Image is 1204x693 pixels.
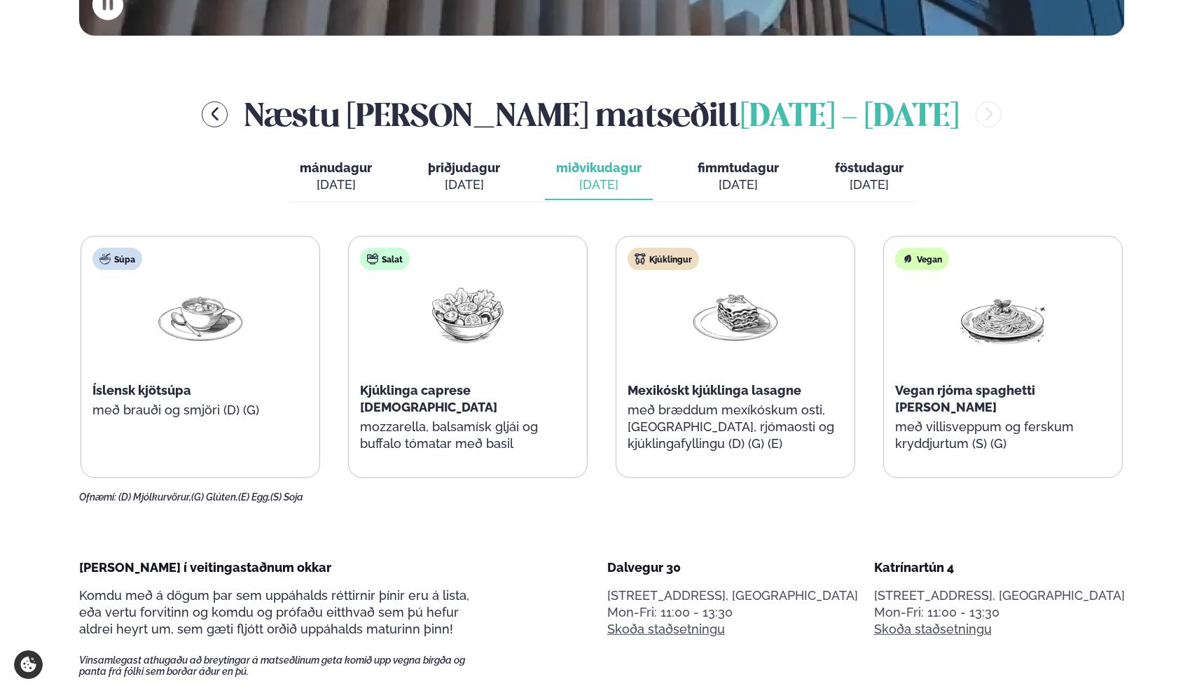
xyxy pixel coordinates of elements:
[691,281,780,346] img: Lasagna.png
[155,281,245,346] img: Soup.png
[545,154,653,200] button: miðvikudagur [DATE]
[958,281,1048,346] img: Spagetti.png
[607,559,858,576] div: Dalvegur 30
[698,160,779,175] span: fimmtudagur
[607,587,858,604] p: [STREET_ADDRESS], [GEOGRAPHIC_DATA]
[202,101,228,127] button: menu-btn-left
[895,248,949,270] div: Vegan
[238,491,270,503] span: (E) Egg,
[92,402,308,419] p: með brauði og smjöri (D) (G)
[835,160,904,175] span: föstudagur
[556,160,642,175] span: miðvikudagur
[79,491,116,503] span: Ofnæmi:
[79,560,331,575] span: [PERSON_NAME] í veitingastaðnum okkar
[300,160,372,175] span: mánudagur
[428,160,500,175] span: þriðjudagur
[289,154,383,200] button: mánudagur [DATE]
[423,281,513,346] img: Salad.png
[556,176,642,193] div: [DATE]
[824,154,915,200] button: föstudagur [DATE]
[976,101,1002,127] button: menu-btn-right
[607,621,725,638] a: Skoða staðsetningu
[628,248,699,270] div: Kjúklingur
[79,588,469,636] span: Komdu með á dögum þar sem uppáhalds réttirnir þínir eru á lista, eða vertu forvitinn og komdu og ...
[874,604,1125,621] div: Mon-Fri: 11:00 - 13:30
[902,253,913,265] img: Vegan.svg
[874,559,1125,576] div: Katrínartún 4
[300,176,372,193] div: [DATE]
[367,253,378,265] img: salad.svg
[895,383,1035,414] span: Vegan rjóma spaghetti [PERSON_NAME]
[92,248,142,270] div: Súpa
[360,419,576,452] p: mozzarella, balsamísk gljái og buffalo tómatar með basil
[244,92,959,137] h2: Næstu [PERSON_NAME] matseðill
[740,102,959,133] span: [DATE] - [DATE]
[360,248,410,270] div: Salat
[686,154,790,200] button: fimmtudagur [DATE]
[417,154,511,200] button: þriðjudagur [DATE]
[14,650,43,679] a: Cookie settings
[92,383,191,398] span: Íslensk kjötsúpa
[635,253,646,265] img: chicken.svg
[191,491,238,503] span: (G) Glúten,
[428,176,500,193] div: [DATE]
[874,587,1125,604] p: [STREET_ADDRESS], [GEOGRAPHIC_DATA]
[270,491,303,503] span: (S) Soja
[835,176,904,193] div: [DATE]
[360,383,497,414] span: Kjúklinga caprese [DEMOGRAPHIC_DATA]
[895,419,1111,452] p: með villisveppum og ferskum kryddjurtum (S) (G)
[628,402,843,452] p: með bræddum mexíkóskum osti, [GEOGRAPHIC_DATA], rjómaosti og kjúklingafyllingu (D) (G) (E)
[607,604,858,621] div: Mon-Fri: 11:00 - 13:30
[874,621,992,638] a: Skoða staðsetningu
[118,491,191,503] span: (D) Mjólkurvörur,
[79,654,490,677] span: Vinsamlegast athugaðu að breytingar á matseðlinum geta komið upp vegna birgða og panta frá fólki ...
[99,253,111,265] img: soup.svg
[628,383,801,398] span: Mexikóskt kjúklinga lasagne
[698,176,779,193] div: [DATE]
